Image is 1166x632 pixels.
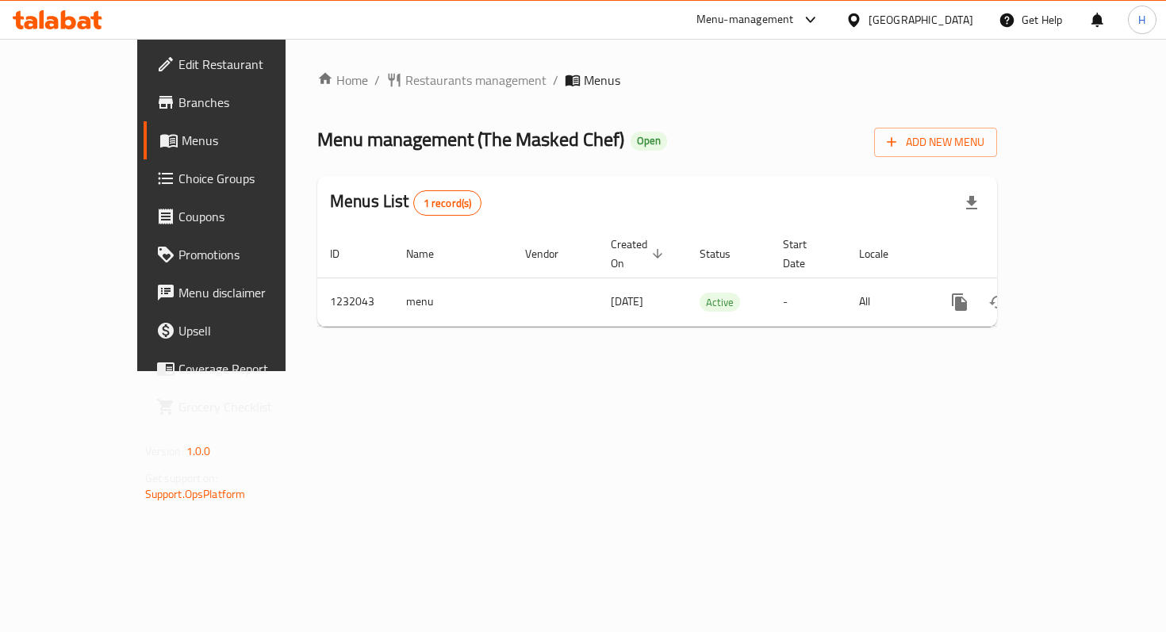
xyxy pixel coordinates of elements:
[386,71,547,90] a: Restaurants management
[144,83,332,121] a: Branches
[186,441,211,462] span: 1.0.0
[145,484,246,504] a: Support.OpsPlatform
[413,190,482,216] div: Total records count
[178,169,319,188] span: Choice Groups
[846,278,928,326] td: All
[178,397,319,416] span: Grocery Checklist
[317,230,1106,327] table: enhanced table
[330,244,360,263] span: ID
[887,132,984,152] span: Add New Menu
[144,274,332,312] a: Menu disclaimer
[393,278,512,326] td: menu
[631,132,667,151] div: Open
[144,312,332,350] a: Upsell
[783,235,827,273] span: Start Date
[178,283,319,302] span: Menu disclaimer
[874,128,997,157] button: Add New Menu
[317,71,997,90] nav: breadcrumb
[317,121,624,157] span: Menu management ( The Masked Chef )
[144,45,332,83] a: Edit Restaurant
[770,278,846,326] td: -
[611,291,643,312] span: [DATE]
[869,11,973,29] div: [GEOGRAPHIC_DATA]
[414,196,481,211] span: 1 record(s)
[1138,11,1145,29] span: H
[317,278,393,326] td: 1232043
[700,293,740,312] span: Active
[374,71,380,90] li: /
[178,245,319,264] span: Promotions
[144,121,332,159] a: Menus
[144,388,332,426] a: Grocery Checklist
[178,207,319,226] span: Coupons
[611,235,668,273] span: Created On
[144,350,332,388] a: Coverage Report
[406,244,455,263] span: Name
[979,283,1017,321] button: Change Status
[859,244,909,263] span: Locale
[928,230,1106,278] th: Actions
[696,10,794,29] div: Menu-management
[553,71,558,90] li: /
[405,71,547,90] span: Restaurants management
[700,293,740,312] div: Active
[145,468,218,488] span: Get support on:
[317,71,368,90] a: Home
[584,71,620,90] span: Menus
[178,359,319,378] span: Coverage Report
[144,236,332,274] a: Promotions
[178,93,319,112] span: Branches
[941,283,979,321] button: more
[144,197,332,236] a: Coupons
[631,134,667,147] span: Open
[178,55,319,74] span: Edit Restaurant
[178,321,319,340] span: Upsell
[330,190,481,216] h2: Menus List
[525,244,579,263] span: Vendor
[953,184,991,222] div: Export file
[145,441,184,462] span: Version:
[182,131,319,150] span: Menus
[700,244,751,263] span: Status
[144,159,332,197] a: Choice Groups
